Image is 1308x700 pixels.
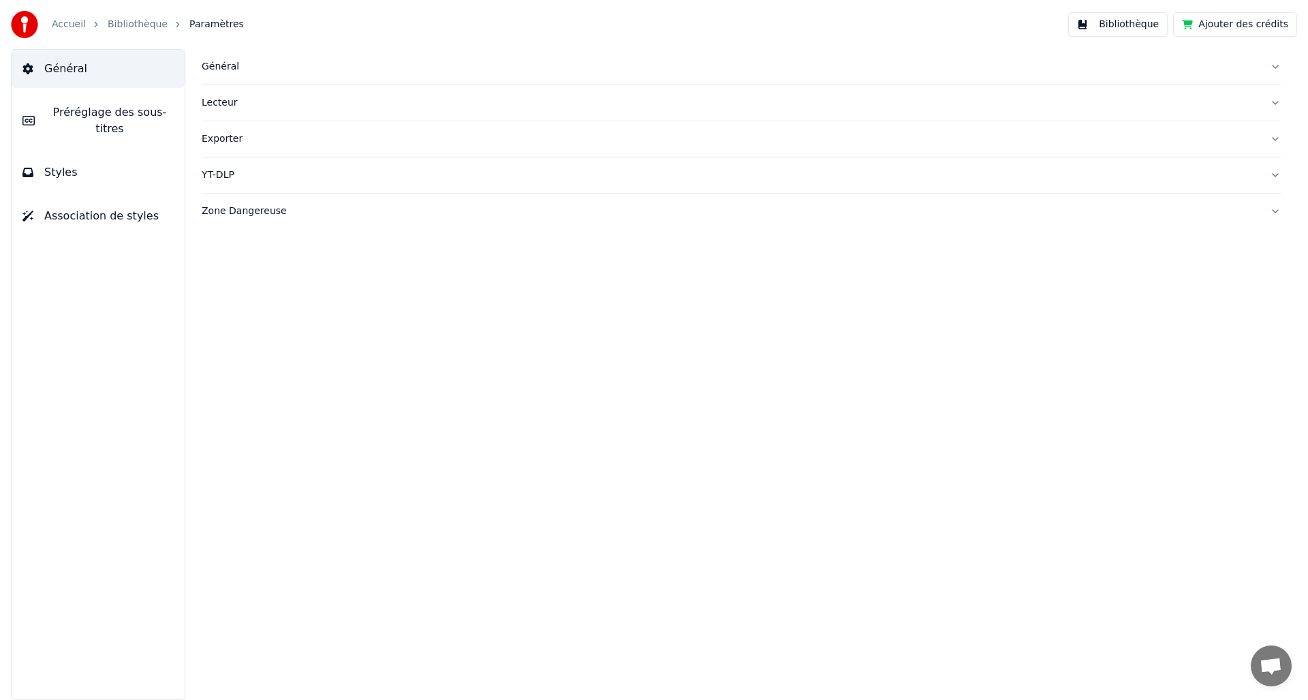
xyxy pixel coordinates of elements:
span: Préréglage des sous-titres [46,104,174,137]
button: YT-DLP [202,157,1281,193]
button: Général [202,49,1281,85]
a: Bibliothèque [108,18,168,31]
button: Zone Dangereuse [202,194,1281,229]
a: Ouvrir le chat [1251,645,1292,686]
a: Accueil [52,18,86,31]
nav: breadcrumb [52,18,244,31]
div: Lecteur [202,96,1259,110]
button: Ajouter des crédits [1173,12,1297,37]
span: Général [44,61,87,77]
div: Exporter [202,132,1259,146]
div: Général [202,60,1259,74]
button: Préréglage des sous-titres [12,93,185,148]
div: YT-DLP [202,168,1259,182]
div: Zone Dangereuse [202,204,1259,218]
span: Association de styles [44,208,159,224]
button: Styles [12,153,185,192]
button: Association de styles [12,197,185,235]
button: Général [12,50,185,88]
img: youka [11,11,38,38]
span: Paramètres [189,18,244,31]
button: Lecteur [202,85,1281,121]
button: Exporter [202,121,1281,157]
button: Bibliothèque [1068,12,1168,37]
span: Styles [44,164,78,181]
